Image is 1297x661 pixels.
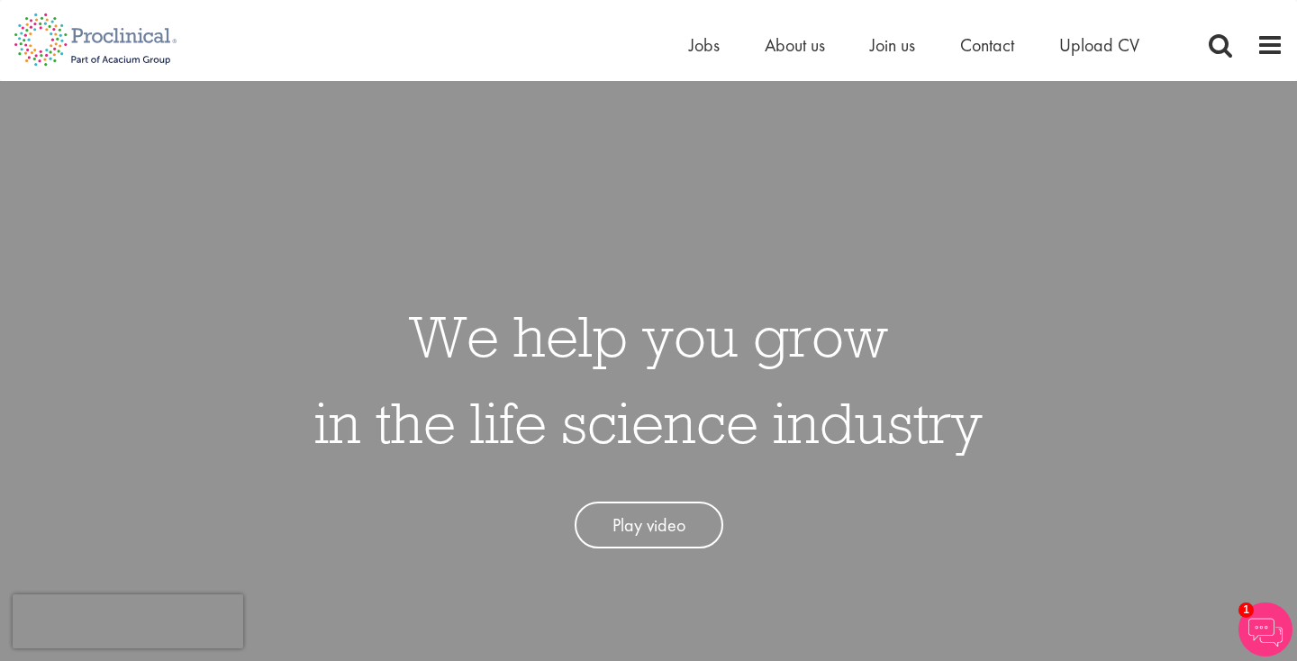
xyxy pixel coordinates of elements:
img: Chatbot [1238,602,1292,656]
h1: We help you grow in the life science industry [314,293,983,466]
span: 1 [1238,602,1254,618]
a: Play video [575,502,723,549]
a: About us [765,33,825,57]
a: Contact [960,33,1014,57]
a: Upload CV [1059,33,1139,57]
a: Join us [870,33,915,57]
a: Jobs [689,33,720,57]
